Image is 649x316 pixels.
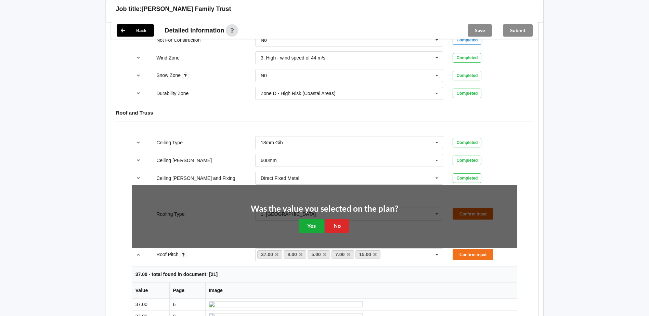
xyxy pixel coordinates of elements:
[142,5,231,13] h3: [PERSON_NAME] Family Trust
[132,52,145,64] button: reference-toggle
[325,219,349,233] button: No
[116,109,533,116] h4: Roof and Truss
[332,250,354,259] a: 7.00
[453,249,493,260] button: Confirm input
[165,27,224,34] span: Detailed information
[132,282,169,299] th: Value
[257,250,283,259] a: 37.00
[453,138,481,147] div: Completed
[156,73,182,78] label: Snow Zone
[156,158,212,163] label: Ceiling [PERSON_NAME]
[132,172,145,184] button: reference-toggle
[156,140,183,145] label: Ceiling Type
[132,299,169,310] td: 37.00
[261,38,267,42] div: No
[453,53,481,63] div: Completed
[261,91,336,96] div: Zone D - High Risk (Coastal Areas)
[132,87,145,100] button: reference-toggle
[453,35,481,45] div: Completed
[284,250,306,259] a: 8.00
[117,24,154,37] button: Back
[116,5,142,13] h3: Job title:
[453,156,481,165] div: Completed
[453,173,481,183] div: Completed
[261,176,299,181] div: Direct Fixed Metal
[132,69,145,82] button: reference-toggle
[453,71,481,80] div: Completed
[355,250,381,259] a: 15.00
[209,301,363,307] img: ai_input-page6-RoofPitch-3-0.jpeg
[132,154,145,167] button: reference-toggle
[205,282,517,299] th: Image
[261,73,267,78] div: N0
[156,91,189,96] label: Durability Zone
[261,158,277,163] div: 600mm
[453,89,481,98] div: Completed
[169,299,205,310] td: 6
[251,203,398,214] h2: Was the value you selected on the plan?
[169,282,205,299] th: Page
[261,140,283,145] div: 13mm Gib
[299,219,324,233] button: Yes
[132,266,517,282] th: 37.00 - total found in document: [21]
[308,250,330,259] a: 5.00
[132,249,145,261] button: reference-toggle
[156,37,200,43] label: Not For Construction
[261,55,325,60] div: 3. High - wind speed of 44 m/s
[156,175,235,181] label: Ceiling [PERSON_NAME] and Fixing
[156,252,180,257] label: Roof Pitch
[132,136,145,149] button: reference-toggle
[156,55,180,61] label: Wind Zone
